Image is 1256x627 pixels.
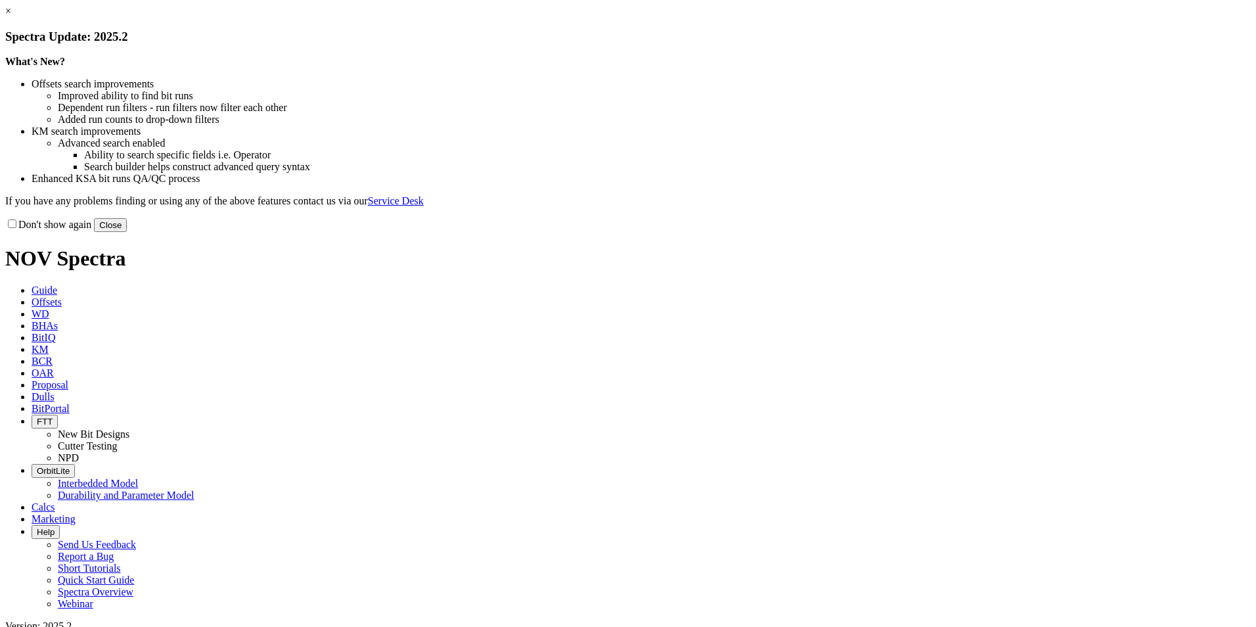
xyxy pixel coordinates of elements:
span: Guide [32,285,57,296]
span: BitPortal [32,403,70,414]
span: Help [37,527,55,537]
span: OAR [32,367,54,379]
span: BitIQ [32,332,55,343]
li: Offsets search improvements [32,78,1251,90]
span: FTT [37,417,53,427]
li: Dependent run filters - run filters now filter each other [58,102,1251,114]
a: Webinar [58,598,93,609]
strong: What's New? [5,56,65,67]
h3: Spectra Update: 2025.2 [5,30,1251,44]
span: OrbitLite [37,466,70,476]
a: Short Tutorials [58,563,121,574]
a: Durability and Parameter Model [58,490,194,501]
span: Dulls [32,391,55,402]
a: New Bit Designs [58,429,129,440]
span: Proposal [32,379,68,390]
span: WD [32,308,49,319]
button: Close [94,218,127,232]
a: Report a Bug [58,551,114,562]
a: × [5,5,11,16]
span: BHAs [32,320,58,331]
a: Cutter Testing [58,440,118,452]
li: Enhanced KSA bit runs QA/QC process [32,173,1251,185]
p: If you have any problems finding or using any of the above features contact us via our [5,195,1251,207]
a: NPD [58,452,79,463]
a: Service Desk [368,195,424,206]
label: Don't show again [5,219,91,230]
li: Advanced search enabled [58,137,1251,149]
a: Spectra Overview [58,586,133,597]
span: Marketing [32,513,76,524]
input: Don't show again [8,220,16,228]
li: Ability to search specific fields i.e. Operator [84,149,1251,161]
a: Quick Start Guide [58,574,134,586]
a: Interbedded Model [58,478,138,489]
span: BCR [32,356,53,367]
span: KM [32,344,49,355]
h1: NOV Spectra [5,246,1251,271]
span: Offsets [32,296,62,308]
a: Send Us Feedback [58,539,136,550]
li: Search builder helps construct advanced query syntax [84,161,1251,173]
li: Improved ability to find bit runs [58,90,1251,102]
li: Added run counts to drop-down filters [58,114,1251,126]
span: Calcs [32,501,55,513]
li: KM search improvements [32,126,1251,137]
